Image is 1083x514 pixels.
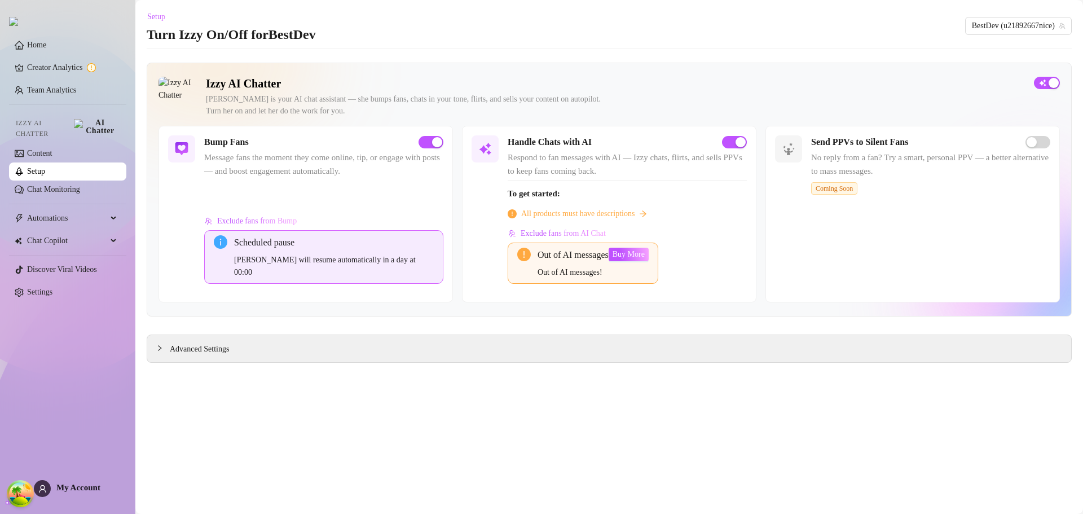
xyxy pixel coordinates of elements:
a: Setup [27,167,45,175]
span: All products must have descriptions [521,208,635,220]
span: Chat Copilot [27,232,107,250]
span: Setup [147,12,165,21]
div: Out of AI messages [538,248,609,262]
span: info-circle [214,235,227,249]
button: Open Tanstack query devtools [9,482,32,505]
span: thunderbolt [15,214,24,223]
span: build [6,498,14,506]
span: exclamation-circle [517,248,531,261]
div: collapsed [156,342,170,354]
span: info-circle [508,209,517,218]
span: Coming Soon [811,182,857,195]
img: svg%3e [508,230,516,238]
h5: Bump Fans [204,135,249,149]
span: collapsed [156,345,163,352]
span: Exclude fans from Bump [217,217,297,226]
a: Team Analytics [27,86,76,94]
img: Izzy AI Chatter [159,77,197,115]
img: svg%3e [478,142,492,156]
span: Advanced Settings [170,343,229,355]
span: team [1059,23,1066,29]
span: Izzy AI Chatter [16,118,69,139]
a: Creator Analytics exclamation-circle [27,59,117,77]
span: user [38,485,47,493]
h3: Turn Izzy On/Off for BestDev [147,26,316,44]
div: Scheduled pause [234,235,434,249]
span: Automations [27,209,107,227]
a: Discover Viral Videos [27,265,97,274]
img: Chat Copilot [15,237,22,245]
button: Buy More [609,248,649,261]
span: arrow-right [639,210,647,218]
img: svg%3e [205,217,213,225]
img: svg%3e [175,142,188,156]
span: Exclude fans from AI Chat [521,229,606,238]
div: [PERSON_NAME] is your AI chat assistant — she bumps fans, chats in your tone, flirts, and sells y... [206,93,1025,117]
a: Settings [27,288,52,296]
h5: Send PPVs to Silent Fans [811,135,908,149]
img: svg%3e [782,142,795,156]
span: Respond to fan messages with AI — Izzy chats, flirts, and sells PPVs to keep fans coming back. [508,151,747,178]
a: Home [27,41,46,49]
a: Chat Monitoring [27,185,80,194]
button: Exclude fans from Bump [204,212,297,230]
button: Setup [147,8,174,26]
img: logo.svg [9,17,18,26]
span: Message fans the moment they come online, tip, or engage with posts — and boost engagement automa... [204,151,443,178]
img: AI Chatter [74,119,117,135]
div: Out of AI messages! [538,266,609,279]
div: [PERSON_NAME] will resume automatically in a day at 00:00 [234,254,434,279]
strong: To get started: [508,189,560,198]
h5: Handle Chats with AI [508,135,592,149]
span: No reply from a fan? Try a smart, personal PPV — a better alternative to mass messages. [811,151,1050,178]
a: Content [27,149,52,157]
button: Exclude fans from AI Chat [508,225,606,243]
span: BestDev (u21892667nice) [972,17,1065,34]
h2: Izzy AI Chatter [206,77,1025,91]
span: Buy More [613,250,645,259]
span: My Account [56,483,100,492]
